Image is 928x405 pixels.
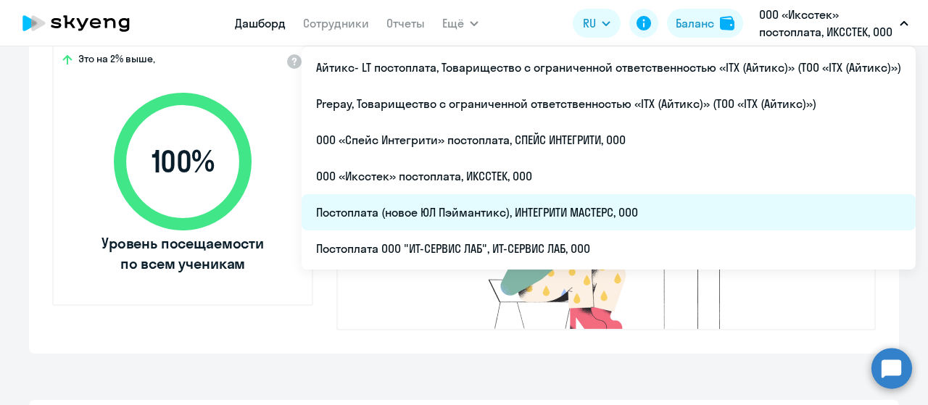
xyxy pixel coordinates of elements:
[573,9,621,38] button: RU
[442,14,464,32] span: Ещё
[78,52,155,70] span: Это на 2% выше,
[99,144,266,179] span: 100 %
[667,9,743,38] button: Балансbalance
[235,16,286,30] a: Дашборд
[752,6,916,41] button: ООО «Иксстек» постоплата, ИКССТЕК, ООО
[676,14,714,32] div: Баланс
[583,14,596,32] span: RU
[386,16,425,30] a: Отчеты
[442,9,478,38] button: Ещё
[302,46,916,270] ul: Ещё
[720,16,734,30] img: balance
[303,16,369,30] a: Сотрудники
[759,6,894,41] p: ООО «Иксстек» постоплата, ИКССТЕК, ООО
[99,233,266,274] span: Уровень посещаемости по всем ученикам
